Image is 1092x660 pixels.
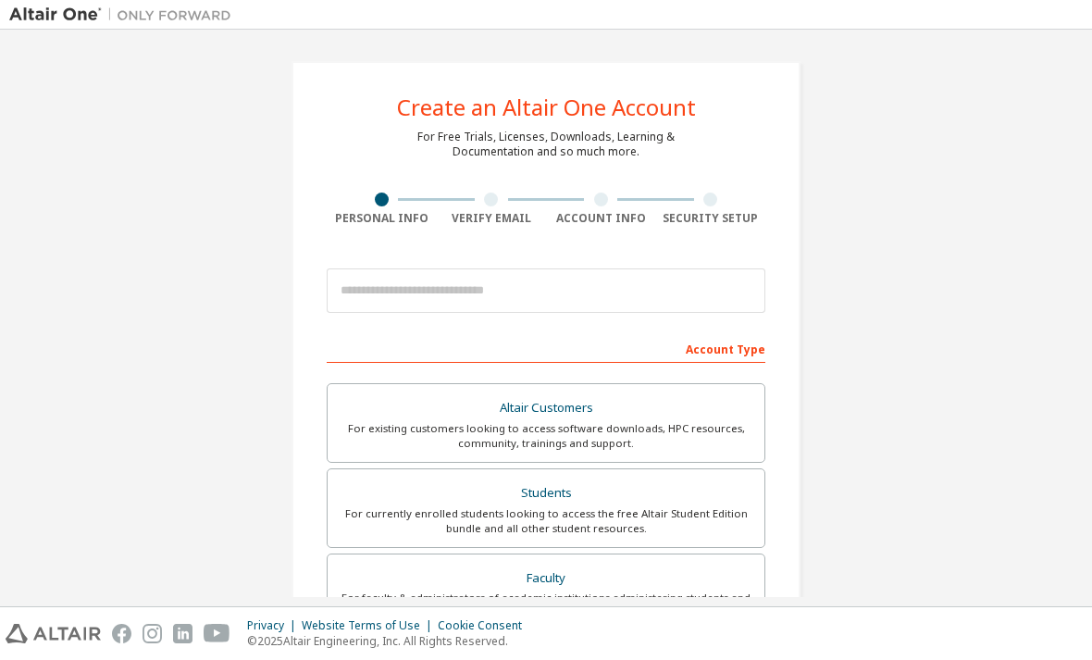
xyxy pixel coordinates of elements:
div: For faculty & administrators of academic institutions administering students and accessing softwa... [339,591,753,620]
div: Website Terms of Use [302,618,438,633]
div: Personal Info [327,211,437,226]
div: Faculty [339,566,753,592]
div: Create an Altair One Account [397,96,696,118]
div: Account Type [327,333,765,363]
div: Cookie Consent [438,618,533,633]
img: instagram.svg [143,624,162,643]
img: altair_logo.svg [6,624,101,643]
img: linkedin.svg [173,624,192,643]
div: For existing customers looking to access software downloads, HPC resources, community, trainings ... [339,421,753,451]
p: © 2025 Altair Engineering, Inc. All Rights Reserved. [247,633,533,649]
div: Students [339,480,753,506]
img: Altair One [9,6,241,24]
div: Account Info [546,211,656,226]
div: Altair Customers [339,395,753,421]
div: Security Setup [656,211,766,226]
div: Verify Email [437,211,547,226]
img: youtube.svg [204,624,230,643]
div: For Free Trials, Licenses, Downloads, Learning & Documentation and so much more. [417,130,675,159]
div: Privacy [247,618,302,633]
div: For currently enrolled students looking to access the free Altair Student Edition bundle and all ... [339,506,753,536]
img: facebook.svg [112,624,131,643]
